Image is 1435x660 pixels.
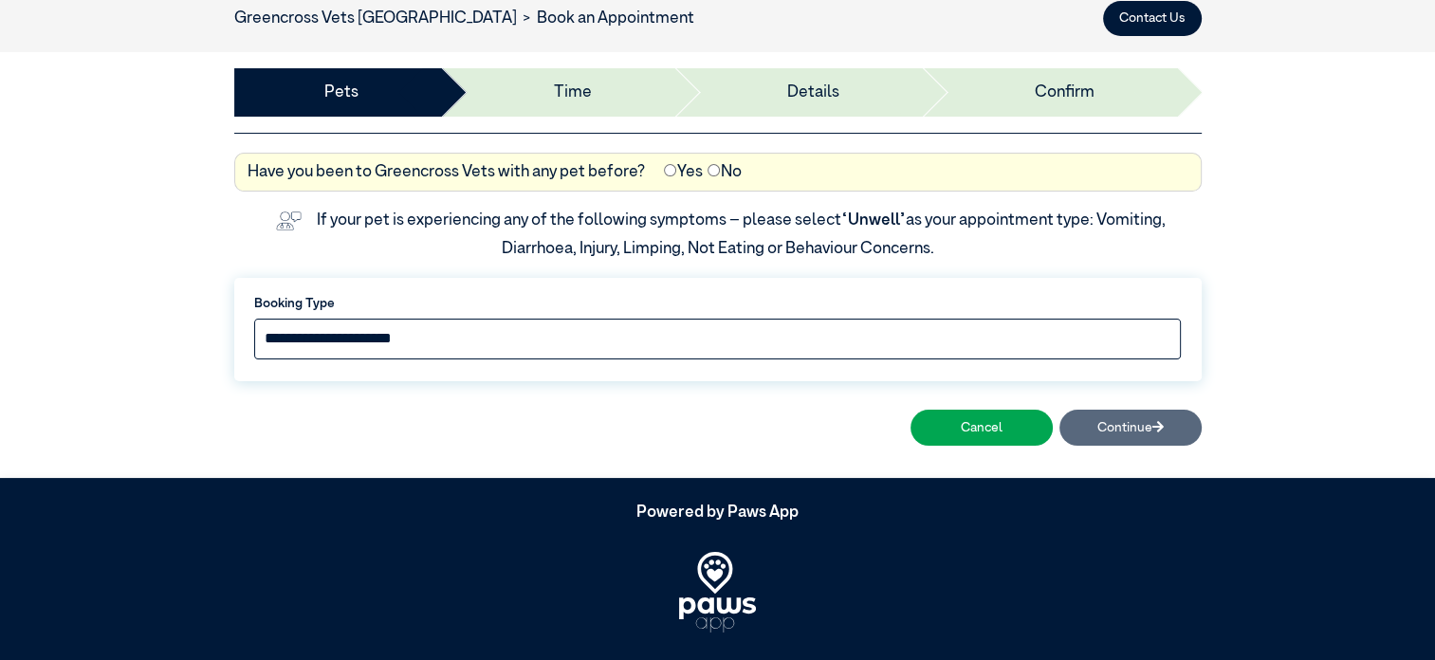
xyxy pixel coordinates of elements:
[254,294,1182,313] label: Booking Type
[1103,1,1202,36] button: Contact Us
[317,212,1168,257] label: If your pet is experiencing any of the following symptoms – please select as your appointment typ...
[708,164,720,176] input: No
[911,410,1053,445] button: Cancel
[234,504,1202,522] h5: Powered by Paws App
[841,212,906,229] span: “Unwell”
[269,205,308,237] img: vet
[234,7,695,31] nav: breadcrumb
[517,7,695,31] li: Book an Appointment
[679,552,757,632] img: PawsApp
[248,160,645,185] label: Have you been to Greencross Vets with any pet before?
[664,160,702,185] label: Yes
[234,10,517,27] a: Greencross Vets [GEOGRAPHIC_DATA]
[664,164,676,176] input: Yes
[324,81,359,105] a: Pets
[708,160,741,185] label: No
